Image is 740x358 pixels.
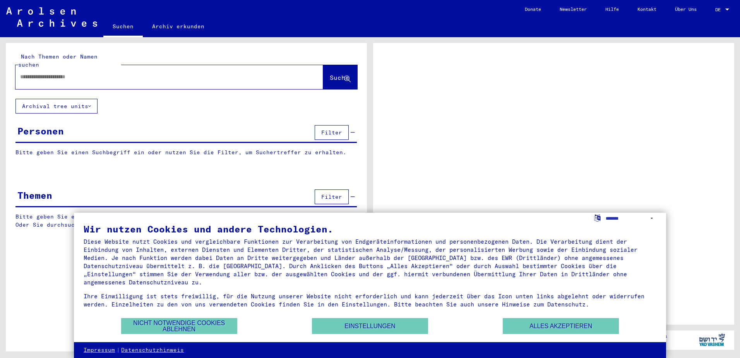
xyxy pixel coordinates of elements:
img: Arolsen_neg.svg [6,7,97,27]
button: Einstellungen [312,318,428,334]
label: Sprache auswählen [593,214,601,221]
button: Archival tree units [15,99,98,114]
a: Archiv erkunden [143,17,214,36]
span: Filter [321,193,342,200]
button: Filter [315,189,349,204]
div: Personen [17,124,64,138]
button: Filter [315,125,349,140]
div: Themen [17,188,52,202]
div: Ihre Einwilligung ist stets freiwillig, für die Nutzung unserer Website nicht erforderlich und ka... [84,292,656,308]
img: yv_logo.png [697,330,726,349]
a: Suchen [103,17,143,37]
select: Sprache auswählen [606,213,656,224]
button: Suche [323,65,357,89]
span: DE [715,7,724,12]
a: Datenschutzhinweis [121,346,184,354]
span: Filter [321,129,342,136]
div: Diese Website nutzt Cookies und vergleichbare Funktionen zur Verarbeitung von Endgeräteinformatio... [84,238,656,286]
a: Impressum [84,346,115,354]
button: Nicht notwendige Cookies ablehnen [121,318,237,334]
button: Alles akzeptieren [503,318,619,334]
p: Bitte geben Sie einen Suchbegriff ein oder nutzen Sie die Filter, um Suchertreffer zu erhalten. O... [15,213,357,229]
p: Bitte geben Sie einen Suchbegriff ein oder nutzen Sie die Filter, um Suchertreffer zu erhalten. [15,148,357,157]
span: Suche [330,74,349,81]
mat-label: Nach Themen oder Namen suchen [18,53,98,68]
div: Wir nutzen Cookies und andere Technologien. [84,224,656,234]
